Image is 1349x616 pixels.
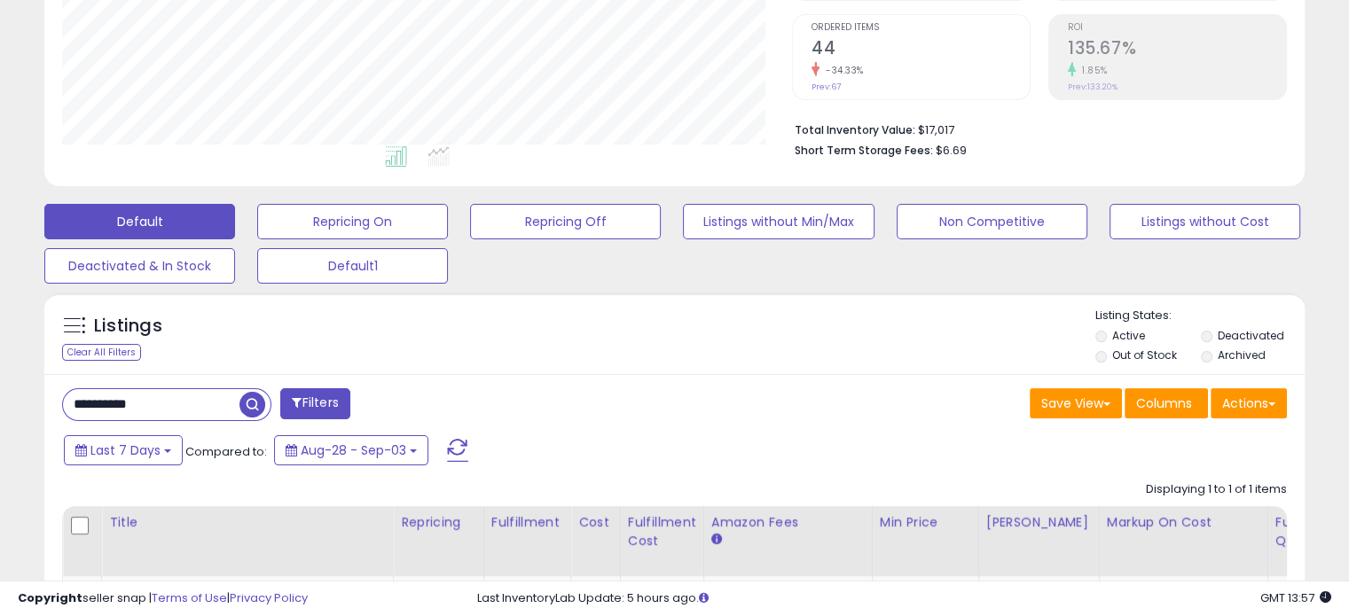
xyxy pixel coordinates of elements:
[1146,481,1287,498] div: Displaying 1 to 1 of 1 items
[936,142,967,159] span: $6.69
[1068,38,1286,62] h2: 135.67%
[280,388,349,419] button: Filters
[1112,347,1177,363] label: Out of Stock
[628,513,696,550] div: Fulfillment Cost
[1211,388,1287,418] button: Actions
[109,513,386,532] div: Title
[711,532,722,548] small: Amazon Fees.
[44,248,235,284] button: Deactivated & In Stock
[94,314,162,339] h5: Listings
[1112,328,1145,343] label: Active
[470,204,661,239] button: Repricing Off
[1099,506,1267,576] th: The percentage added to the cost of goods (COGS) that forms the calculator for Min & Max prices.
[795,118,1274,139] li: $17,017
[257,248,448,284] button: Default1
[301,441,406,459] span: Aug-28 - Sep-03
[257,204,448,239] button: Repricing On
[1275,513,1337,550] div: Fulfillable Quantity
[274,435,428,465] button: Aug-28 - Sep-03
[1068,82,1118,92] small: Prev: 133.20%
[44,204,235,239] button: Default
[820,64,864,77] small: -34.33%
[986,513,1092,532] div: [PERSON_NAME]
[578,513,613,532] div: Cost
[401,513,476,532] div: Repricing
[1125,388,1208,418] button: Columns
[1095,308,1305,324] p: Listing States:
[683,204,874,239] button: Listings without Min/Max
[1068,23,1286,33] span: ROI
[1076,64,1108,77] small: 1.85%
[1136,394,1192,412] span: Columns
[18,589,82,606] strong: Copyright
[795,122,915,137] b: Total Inventory Value:
[1260,589,1331,606] span: 2025-09-11 13:57 GMT
[1110,204,1300,239] button: Listings without Cost
[62,344,141,361] div: Clear All Filters
[880,513,971,532] div: Min Price
[1107,513,1260,532] div: Markup on Cost
[477,590,1331,607] div: Last InventoryLab Update: 5 hours ago.
[230,589,308,606] a: Privacy Policy
[711,513,865,532] div: Amazon Fees
[795,143,933,158] b: Short Term Storage Fees:
[152,589,227,606] a: Terms of Use
[1030,388,1122,418] button: Save View
[18,590,308,607] div: seller snap | |
[1217,328,1283,343] label: Deactivated
[185,443,267,460] span: Compared to:
[1217,347,1265,363] label: Archived
[897,204,1087,239] button: Non Competitive
[812,38,1030,62] h2: 44
[812,23,1030,33] span: Ordered Items
[812,82,841,92] small: Prev: 67
[90,441,161,459] span: Last 7 Days
[491,513,563,532] div: Fulfillment
[64,435,183,465] button: Last 7 Days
